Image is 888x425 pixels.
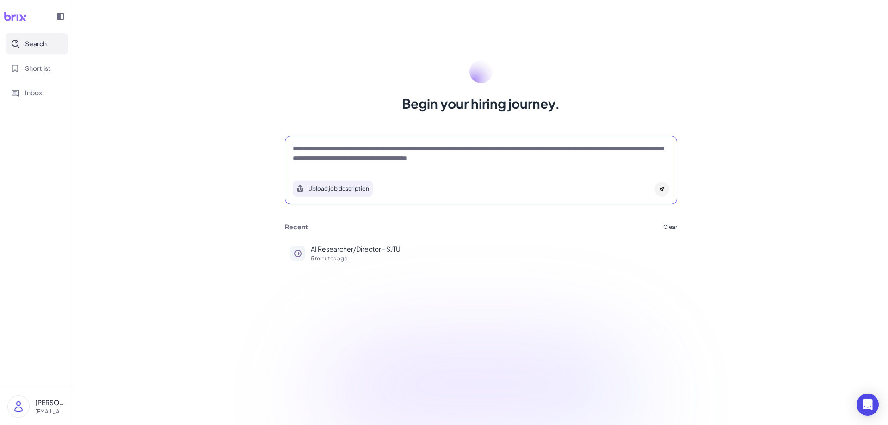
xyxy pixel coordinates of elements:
[285,223,308,231] h3: Recent
[311,244,672,254] p: AI Researcher/Director - SJTU
[663,224,677,230] button: Clear
[35,407,66,416] p: [EMAIL_ADDRESS][DOMAIN_NAME]
[402,94,560,113] h1: Begin your hiring journey.
[311,256,672,261] p: 5 minutes ago
[8,396,29,417] img: user_logo.png
[857,394,879,416] div: Open Intercom Messenger
[285,239,677,267] button: AI Researcher/Director - SJTU5 minutes ago
[6,33,68,54] button: Search
[35,398,66,407] p: [PERSON_NAME]
[6,82,68,103] button: Inbox
[25,88,42,98] span: Inbox
[25,63,51,73] span: Shortlist
[293,181,373,197] button: Search using job description
[25,39,47,49] span: Search
[6,58,68,79] button: Shortlist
